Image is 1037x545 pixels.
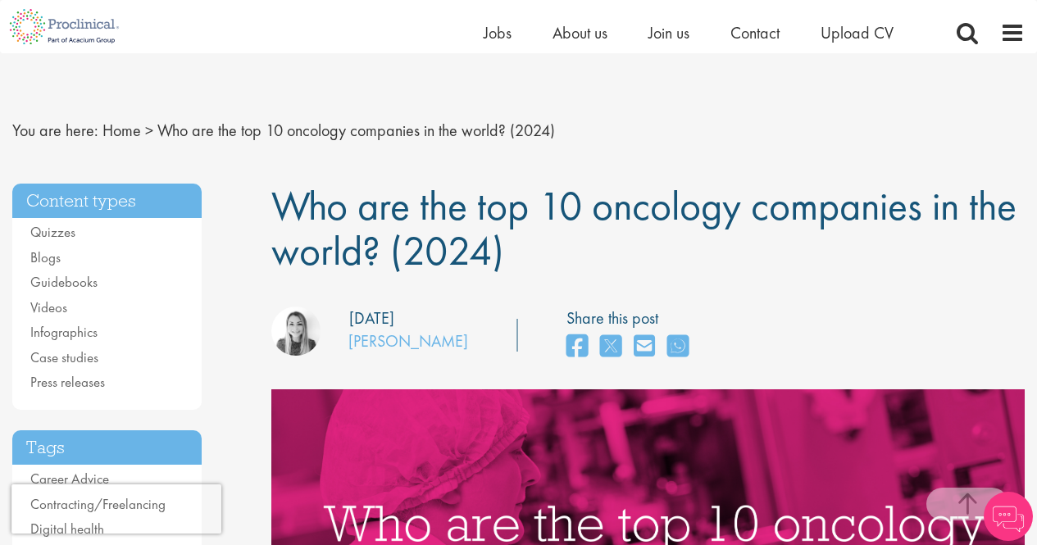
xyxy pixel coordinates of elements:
img: Hannah Burke [271,307,321,356]
a: [PERSON_NAME] [348,330,468,352]
h3: Tags [12,430,202,466]
a: share on email [634,329,655,365]
a: share on whats app [667,329,689,365]
a: Blogs [30,248,61,266]
span: You are here: [12,120,98,141]
img: Chatbot [984,492,1033,541]
a: About us [553,22,607,43]
iframe: reCAPTCHA [11,484,221,534]
a: Infographics [30,323,98,341]
label: Share this post [566,307,697,330]
a: Guidebooks [30,273,98,291]
a: Upload CV [821,22,894,43]
h3: Content types [12,184,202,219]
a: Join us [648,22,689,43]
span: Who are the top 10 oncology companies in the world? (2024) [157,120,555,141]
a: Case studies [30,348,98,366]
a: share on twitter [600,329,621,365]
a: Career Advice [30,470,109,488]
a: breadcrumb link [102,120,141,141]
div: [DATE] [349,307,394,330]
a: share on facebook [566,329,588,365]
span: Who are the top 10 oncology companies in the world? (2024) [271,179,1017,277]
span: > [145,120,153,141]
a: Contact [730,22,780,43]
a: Jobs [484,22,512,43]
a: Quizzes [30,223,75,241]
a: Videos [30,298,67,316]
a: Press releases [30,373,105,391]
